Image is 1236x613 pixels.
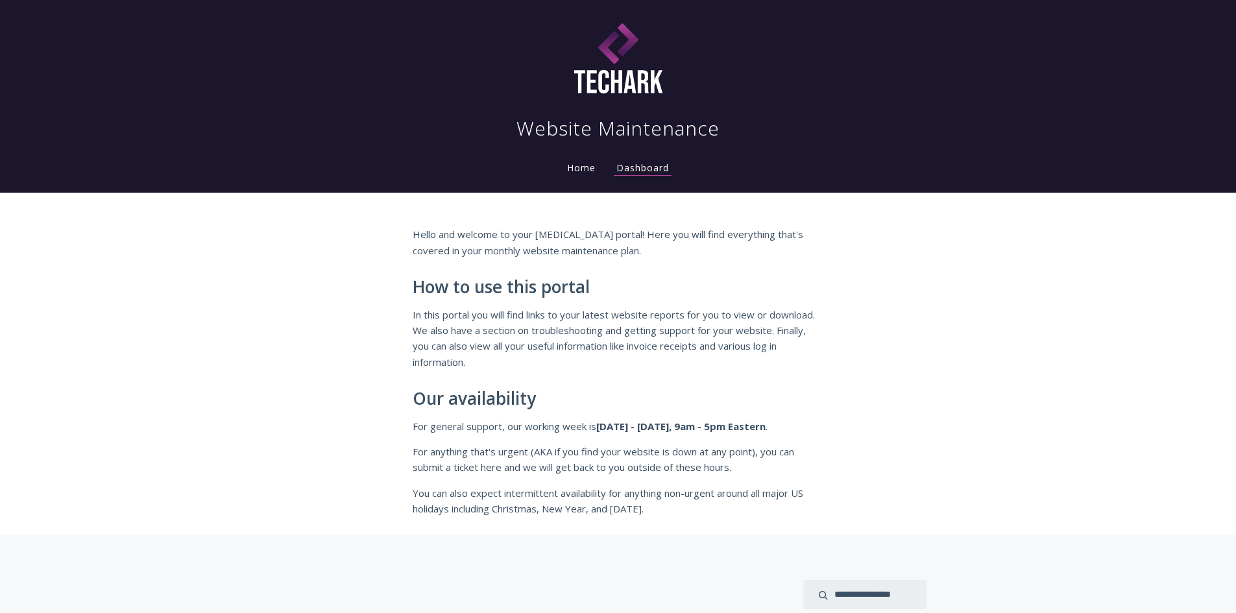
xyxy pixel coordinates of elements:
a: Home [564,162,598,174]
p: You can also expect intermittent availability for anything non-urgent around all major US holiday... [413,485,824,517]
a: Dashboard [614,162,672,176]
h2: How to use this portal [413,278,824,297]
p: Hello and welcome to your [MEDICAL_DATA] portal! Here you will find everything that's covered in ... [413,226,824,258]
h1: Website Maintenance [516,115,720,141]
p: In this portal you will find links to your latest website reports for you to view or download. We... [413,307,824,370]
input: search input [803,580,927,609]
strong: [DATE] - [DATE], 9am - 5pm Eastern [596,420,766,433]
p: For anything that's urgent (AKA if you find your website is down at any point), you can submit a ... [413,444,824,475]
p: For general support, our working week is . [413,418,824,434]
h2: Our availability [413,389,824,409]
